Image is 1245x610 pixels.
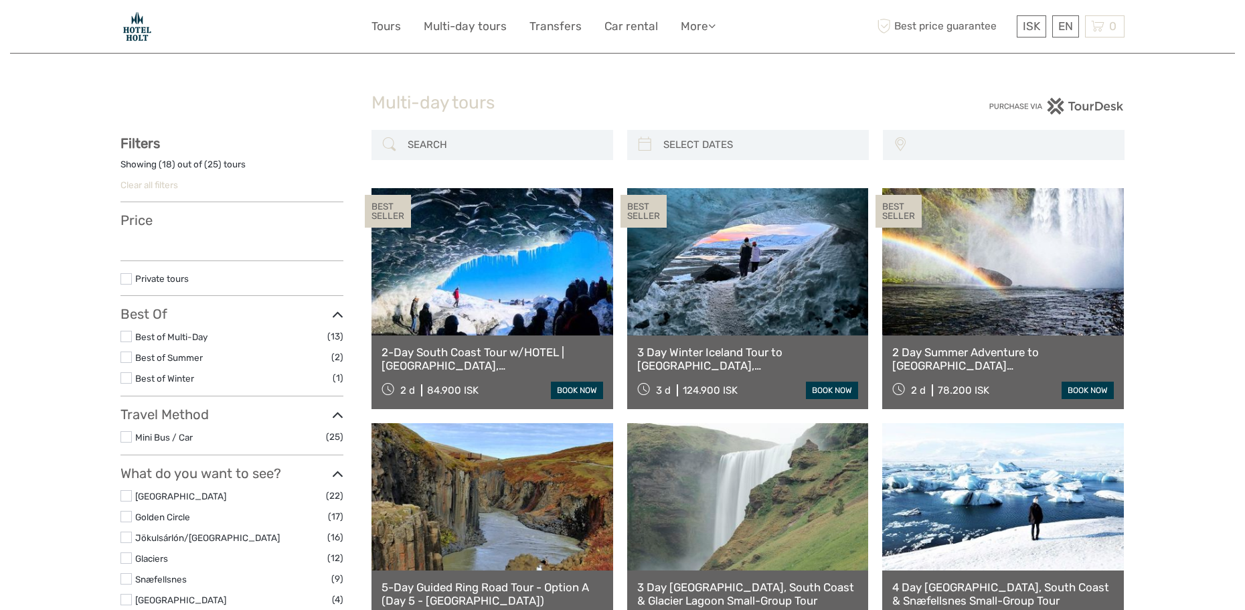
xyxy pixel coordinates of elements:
strong: Filters [120,135,160,151]
a: Mini Bus / Car [135,432,193,443]
a: 3 Day [GEOGRAPHIC_DATA], South Coast & Glacier Lagoon Small-Group Tour [637,581,859,608]
h3: What do you want to see? [120,465,343,481]
a: [GEOGRAPHIC_DATA] [135,595,226,605]
h3: Price [120,212,343,228]
label: 25 [207,158,218,171]
span: (22) [326,488,343,504]
span: 2 d [400,384,415,396]
input: SEARCH [402,133,606,157]
a: Glaciers [135,553,168,564]
span: (12) [327,550,343,566]
a: 2-Day South Coast Tour w/HOTEL | [GEOGRAPHIC_DATA], [GEOGRAPHIC_DATA], [GEOGRAPHIC_DATA] & Waterf... [382,346,603,373]
a: book now [1062,382,1114,399]
a: Clear all filters [120,179,178,190]
a: book now [806,382,858,399]
span: (2) [331,350,343,365]
a: [GEOGRAPHIC_DATA] [135,491,226,502]
h3: Travel Method [120,406,343,423]
a: 4 Day [GEOGRAPHIC_DATA], South Coast & Snæfellsnes Small-Group Tour [892,581,1114,608]
div: 84.900 ISK [427,384,479,396]
div: Showing ( ) out of ( ) tours [120,158,343,179]
a: Snæfellsnes [135,574,187,585]
div: BEST SELLER [876,195,922,228]
input: SELECT DATES [658,133,862,157]
span: (17) [328,509,343,524]
div: BEST SELLER [365,195,411,228]
h1: Multi-day tours [371,92,874,114]
img: PurchaseViaTourDesk.png [989,98,1125,115]
span: ISK [1023,19,1040,33]
a: Best of Winter [135,373,194,384]
a: Best of Summer [135,352,203,363]
a: book now [551,382,603,399]
span: (4) [332,592,343,607]
a: Best of Multi-Day [135,331,207,342]
div: EN [1052,15,1079,37]
a: Multi-day tours [424,17,507,36]
a: Car rental [604,17,658,36]
a: Tours [371,17,401,36]
a: 5-Day Guided Ring Road Tour - Option A (Day 5 - [GEOGRAPHIC_DATA]) [382,581,603,608]
span: (9) [331,571,343,587]
a: Jökulsárlón/[GEOGRAPHIC_DATA] [135,532,280,543]
span: (25) [326,429,343,445]
span: (1) [333,370,343,386]
span: 3 d [656,384,671,396]
a: 3 Day Winter Iceland Tour to [GEOGRAPHIC_DATA], [GEOGRAPHIC_DATA], [GEOGRAPHIC_DATA] and [GEOGRAP... [637,346,859,373]
div: 124.900 ISK [683,384,738,396]
a: 2 Day Summer Adventure to [GEOGRAPHIC_DATA] [GEOGRAPHIC_DATA], Glacier Hiking, [GEOGRAPHIC_DATA],... [892,346,1114,373]
div: 78.200 ISK [938,384,989,396]
a: Golden Circle [135,512,190,522]
a: Transfers [529,17,582,36]
span: (13) [327,329,343,344]
div: BEST SELLER [620,195,667,228]
span: 0 [1107,19,1118,33]
a: Private tours [135,273,189,284]
a: More [681,17,716,36]
span: 2 d [911,384,926,396]
span: (16) [327,530,343,545]
span: Best price guarantee [874,15,1013,37]
label: 18 [162,158,172,171]
h3: Best Of [120,306,343,322]
img: Hotel Holt [120,10,154,43]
